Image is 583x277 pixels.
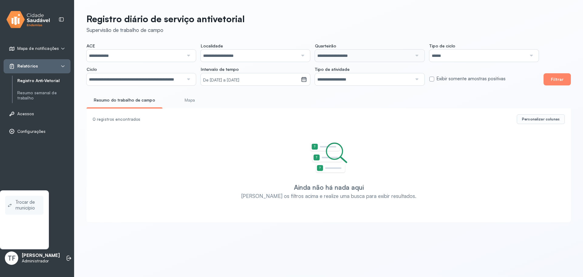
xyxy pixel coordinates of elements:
span: Mapa de notificações [17,46,59,51]
p: Administrador [22,258,60,264]
span: Localidade [201,43,223,49]
span: Ciclo [87,67,97,72]
span: ACE [87,43,95,49]
div: [PERSON_NAME] os filtros acima e realize uma busca para exibir resultados. [241,193,416,199]
div: 0 registros encontrados [93,117,512,122]
img: Imagem de Empty State [310,142,348,174]
span: Trocar de município [15,198,41,212]
span: Personalizar colunas [522,117,560,122]
span: Intervalo de tempo [201,67,239,72]
a: Mapa [167,95,212,105]
a: Resumo semanal de trabalho [17,89,70,102]
a: Resumo do trabalho de campo [87,95,162,105]
a: Configurações [9,128,65,134]
small: De [DATE] a [DATE] [203,77,298,83]
span: TF [8,254,15,262]
span: Tipo de ciclo [429,43,455,49]
span: Tipo de atividade [315,67,349,72]
p: Registro diário de serviço antivetorial [87,13,245,24]
a: Registro Anti-Vetorial [17,77,70,85]
div: Ainda não há nada aqui [294,183,364,191]
button: Filtrar [544,73,571,85]
span: Acessos [17,111,34,116]
span: Relatórios [17,64,38,69]
span: Configurações [17,129,46,134]
a: Registro Anti-Vetorial [17,78,70,83]
img: logo.svg [6,10,50,29]
button: Personalizar colunas [517,114,565,124]
a: Resumo semanal de trabalho [17,90,70,101]
a: Acessos [9,111,65,117]
div: Supervisão de trabalho de campo [87,27,245,33]
label: Exibir somente amostras positivas [437,76,506,82]
p: [PERSON_NAME] [22,253,60,258]
span: Quarteirão [315,43,336,49]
